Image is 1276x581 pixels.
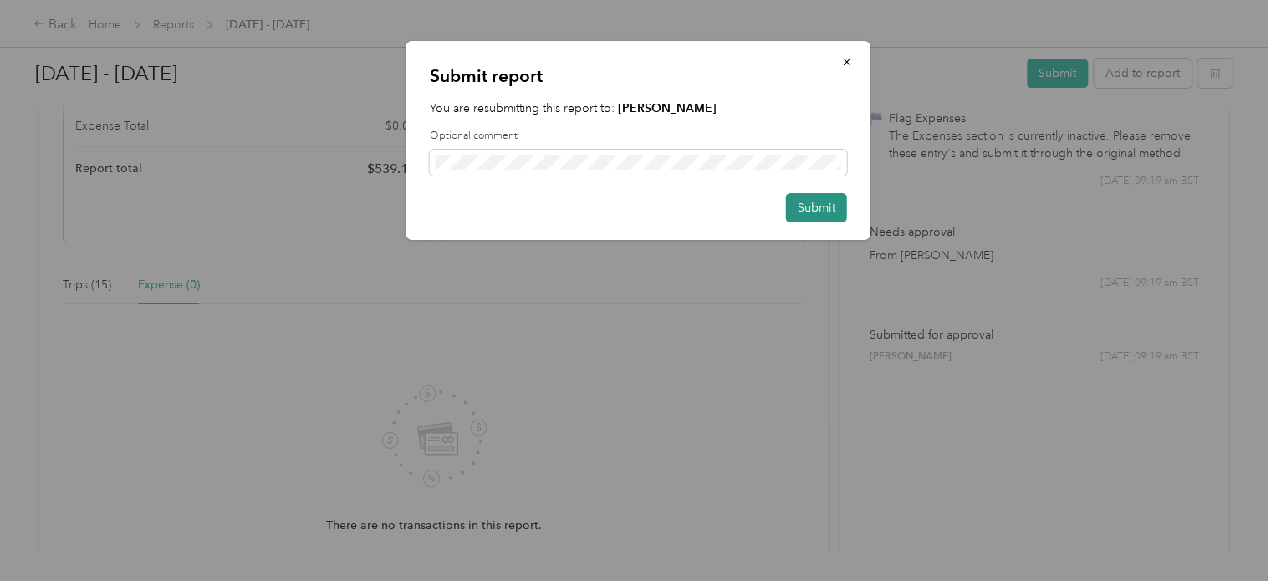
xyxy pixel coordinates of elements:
strong: [PERSON_NAME] [618,101,717,115]
p: You are resubmitting this report to: [430,99,847,117]
iframe: Everlance-gr Chat Button Frame [1182,487,1276,581]
label: Optional comment [430,129,847,144]
button: Submit [786,193,847,222]
p: Submit report [430,64,847,88]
